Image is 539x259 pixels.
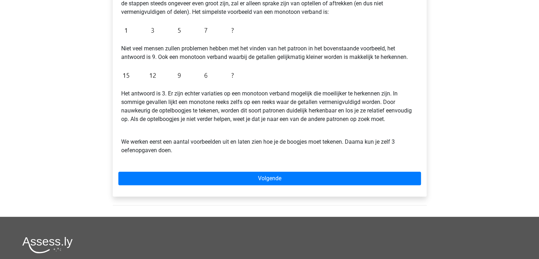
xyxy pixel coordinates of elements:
p: Niet veel mensen zullen problemen hebben met het vinden van het patroon in het bovenstaande voorb... [121,44,418,61]
img: Figure sequences Example 2.png [121,67,237,84]
a: Volgende [118,172,421,185]
img: Assessly logo [22,237,73,253]
p: We werken eerst een aantal voorbeelden uit en laten zien hoe je de boogjes moet tekenen. Daarna k... [121,129,418,155]
p: Het antwoord is 3. Er zijn echter variaties op een monotoon verband mogelijk die moeilijker te he... [121,89,418,123]
img: Figure sequences Example 1.png [121,22,237,39]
